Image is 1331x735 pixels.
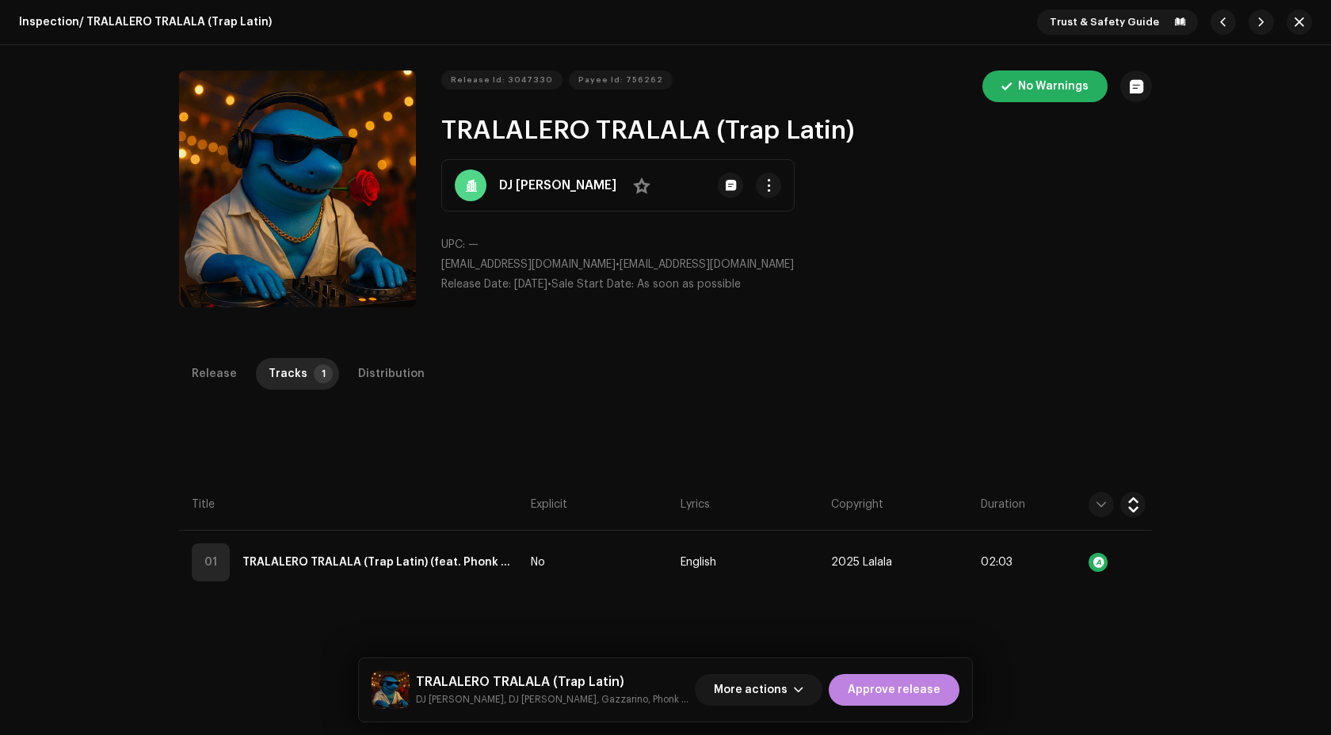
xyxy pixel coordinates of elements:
[242,546,512,578] strong: TRALALERO TRALALA (Trap Latin) (feat. Phonk Machine & Mandolino Pizzarino & The Brainrot World & ...
[451,64,553,96] span: Release Id: 3047330
[416,691,688,707] small: TRALALERO TRALALA (Trap Latin)
[831,497,883,512] span: Copyright
[441,257,1152,273] p: •
[531,497,567,512] span: Explicit
[441,279,511,290] span: Release Date:
[981,497,1025,512] span: Duration
[499,176,616,195] strong: DJ [PERSON_NAME]
[441,115,1152,147] h2: TRALALERO TRALALA (Trap Latin)
[416,672,688,691] h5: TRALALERO TRALALA (Trap Latin)
[695,674,822,706] button: More actions
[981,557,1013,568] span: 02:03
[578,64,663,96] span: Payee Id: 756262
[569,70,673,89] button: Payee Id: 756262
[514,279,547,290] span: [DATE]
[714,674,788,706] span: More actions
[441,239,465,250] span: UPC:
[681,557,716,569] span: English
[468,239,479,250] span: —
[831,557,892,569] span: 2025 Lalala
[441,279,551,290] span: •
[314,364,333,383] p-badge: 1
[358,358,425,390] div: Distribution
[829,674,959,706] button: Approve release
[372,671,410,709] img: c4007a85-a1db-47c4-b279-14d46cf273c3
[531,557,545,569] span: No
[637,279,741,290] span: As soon as possible
[848,674,940,706] span: Approve release
[681,497,710,512] span: Lyrics
[441,70,563,89] button: Release Id: 3047330
[441,259,616,270] span: [EMAIL_ADDRESS][DOMAIN_NAME]
[269,358,307,390] div: Tracks
[620,259,794,270] span: [EMAIL_ADDRESS][DOMAIN_NAME]
[551,279,634,290] span: Sale Start Date:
